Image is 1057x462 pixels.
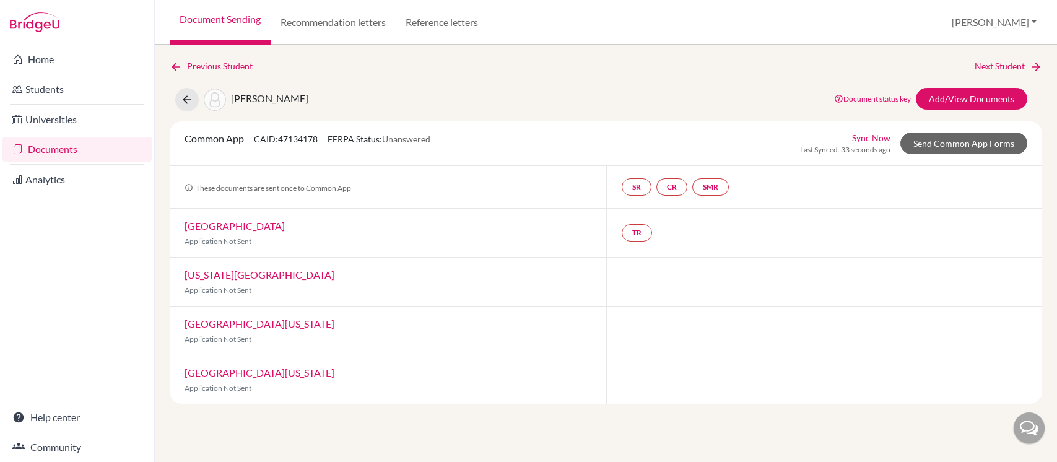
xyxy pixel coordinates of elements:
[185,220,285,232] a: [GEOGRAPHIC_DATA]
[975,59,1042,73] a: Next Student
[2,435,152,460] a: Community
[170,59,263,73] a: Previous Student
[2,77,152,102] a: Students
[2,137,152,162] a: Documents
[185,367,334,378] a: [GEOGRAPHIC_DATA][US_STATE]
[900,133,1027,154] a: Send Common App Forms
[2,167,152,192] a: Analytics
[946,11,1042,34] button: [PERSON_NAME]
[916,88,1027,110] a: Add/View Documents
[656,178,687,196] a: CR
[185,269,334,281] a: [US_STATE][GEOGRAPHIC_DATA]
[2,47,152,72] a: Home
[852,131,890,144] a: Sync Now
[185,237,251,246] span: Application Not Sent
[834,94,911,103] a: Document status key
[622,178,651,196] a: SR
[2,405,152,430] a: Help center
[185,334,251,344] span: Application Not Sent
[382,134,430,144] span: Unanswered
[231,92,308,104] span: [PERSON_NAME]
[185,183,351,193] span: These documents are sent once to Common App
[10,12,59,32] img: Bridge-U
[692,178,729,196] a: SMR
[2,107,152,132] a: Universities
[328,134,430,144] span: FERPA Status:
[185,318,334,329] a: [GEOGRAPHIC_DATA][US_STATE]
[185,133,244,144] span: Common App
[800,144,890,155] span: Last Synced: 33 seconds ago
[185,383,251,393] span: Application Not Sent
[622,224,652,242] a: TR
[185,285,251,295] span: Application Not Sent
[254,134,318,144] span: CAID: 47134178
